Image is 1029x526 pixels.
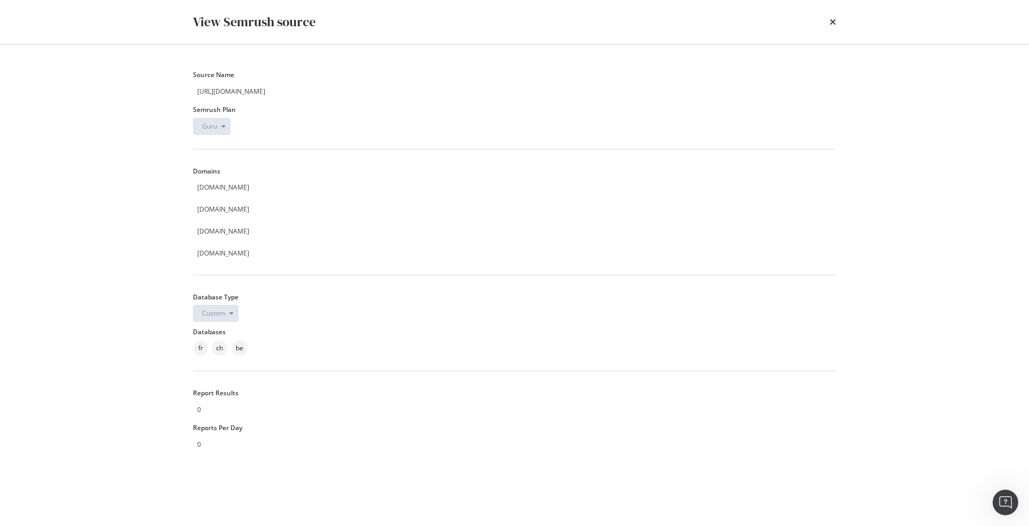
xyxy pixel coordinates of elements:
div: Custom [202,310,225,317]
iframe: Intercom live chat [993,490,1018,515]
label: Database Type [193,292,238,302]
label: Report Results [193,388,238,397]
div: neutral label [232,341,248,356]
div: Guru [202,123,217,130]
div: View Semrush source [193,13,316,31]
div: neutral label [212,341,227,356]
div: neutral label [194,341,207,356]
label: Reports Per Day [193,423,242,432]
label: Domains [193,167,220,176]
label: Source Name [193,70,234,79]
button: Custom [193,305,238,322]
span: ch [216,345,223,351]
label: Databases [193,327,226,336]
label: Semrush Plan [193,105,236,114]
div: times [830,13,836,31]
button: Guru [193,118,230,135]
span: be [236,345,243,351]
span: fr [198,345,203,351]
